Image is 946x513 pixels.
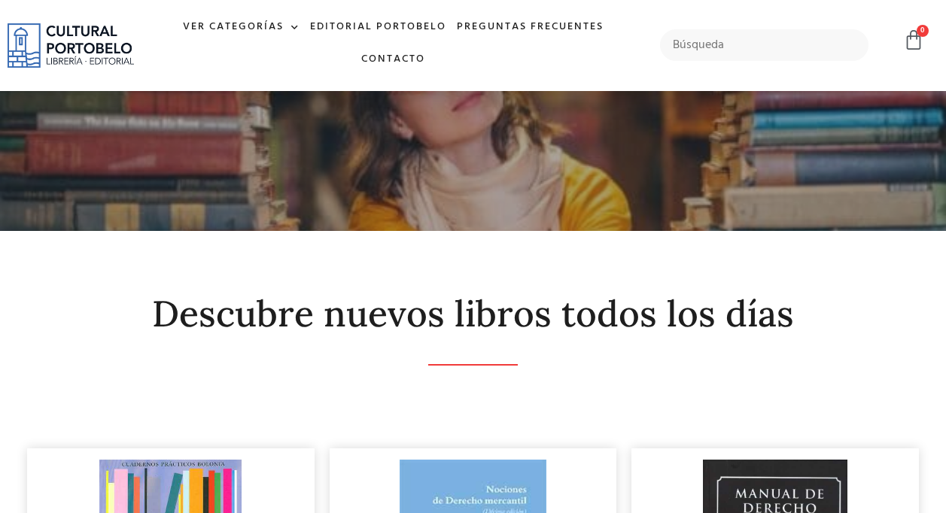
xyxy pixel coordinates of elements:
a: 0 [903,29,924,51]
a: Preguntas frecuentes [452,11,609,44]
input: Búsqueda [660,29,868,61]
a: Ver Categorías [178,11,305,44]
a: Contacto [356,44,430,76]
span: 0 [917,25,929,37]
a: Editorial Portobelo [305,11,452,44]
h2: Descubre nuevos libros todos los días [27,294,919,334]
